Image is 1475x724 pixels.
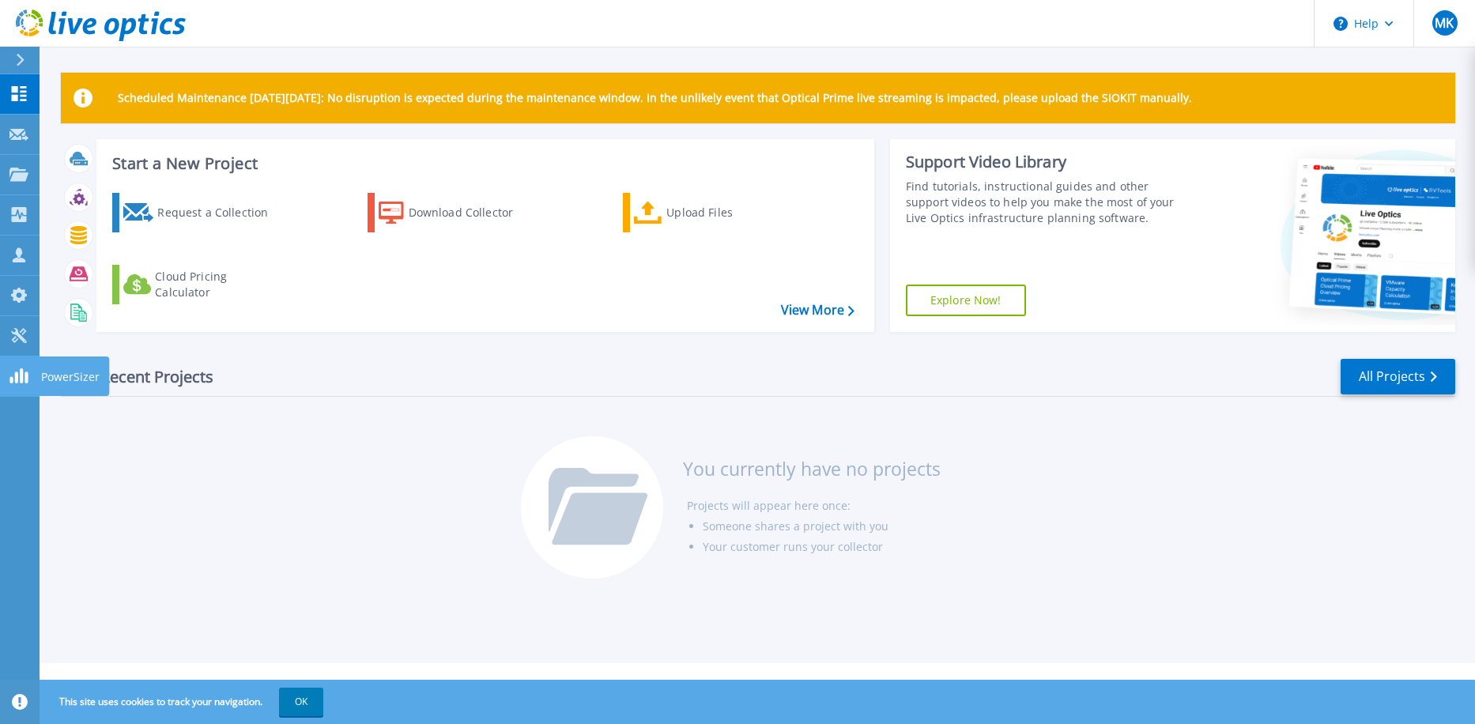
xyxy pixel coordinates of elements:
[112,193,289,232] a: Request a Collection
[409,197,535,228] div: Download Collector
[43,688,323,716] span: This site uses cookies to track your navigation.
[1435,17,1454,29] span: MK
[703,537,941,557] li: Your customer runs your collector
[41,356,100,398] p: PowerSizer
[781,303,854,318] a: View More
[368,193,544,232] a: Download Collector
[683,460,941,477] h3: You currently have no projects
[623,193,799,232] a: Upload Files
[112,155,854,172] h3: Start a New Project
[703,516,941,537] li: Someone shares a project with you
[118,92,1192,104] p: Scheduled Maintenance [DATE][DATE]: No disruption is expected during the maintenance window. In t...
[906,285,1026,316] a: Explore Now!
[666,197,793,228] div: Upload Files
[157,197,284,228] div: Request a Collection
[906,179,1194,226] div: Find tutorials, instructional guides and other support videos to help you make the most of your L...
[279,688,323,716] button: OK
[1341,359,1455,394] a: All Projects
[906,152,1194,172] div: Support Video Library
[155,269,281,300] div: Cloud Pricing Calculator
[687,496,941,516] li: Projects will appear here once:
[61,357,235,396] div: Recent Projects
[112,265,289,304] a: Cloud Pricing Calculator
